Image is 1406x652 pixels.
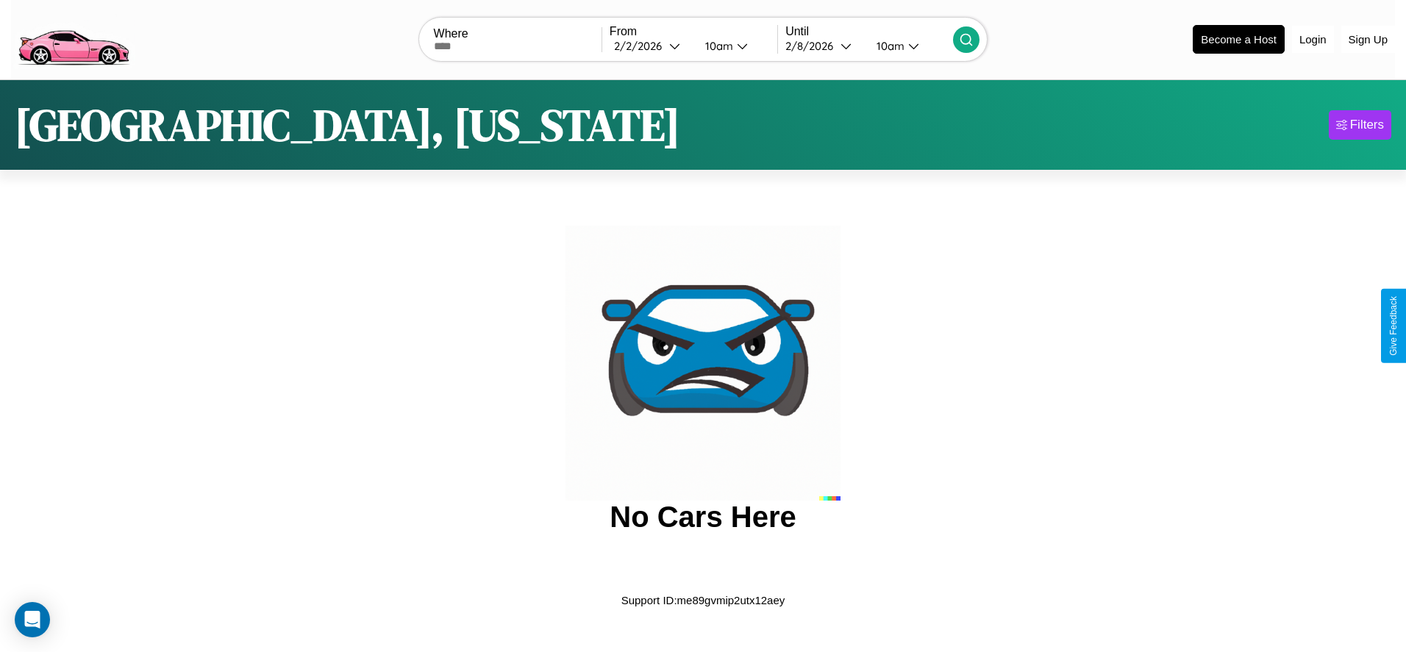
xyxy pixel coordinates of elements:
div: Give Feedback [1388,296,1399,356]
label: From [610,25,777,38]
div: 10am [869,39,908,53]
div: 2 / 2 / 2026 [614,39,669,53]
button: 10am [693,38,777,54]
div: Open Intercom Messenger [15,602,50,637]
img: car [565,226,841,501]
img: logo [11,7,135,69]
h1: [GEOGRAPHIC_DATA], [US_STATE] [15,95,680,155]
p: Support ID: me89gvmip2utx12aey [621,590,785,610]
button: Sign Up [1341,26,1395,53]
label: Until [785,25,953,38]
h2: No Cars Here [610,501,796,534]
div: Filters [1350,118,1384,132]
button: Become a Host [1193,25,1285,54]
button: 2/2/2026 [610,38,693,54]
div: 2 / 8 / 2026 [785,39,841,53]
button: Login [1292,26,1334,53]
button: Filters [1329,110,1391,140]
div: 10am [698,39,737,53]
button: 10am [865,38,953,54]
label: Where [434,27,602,40]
